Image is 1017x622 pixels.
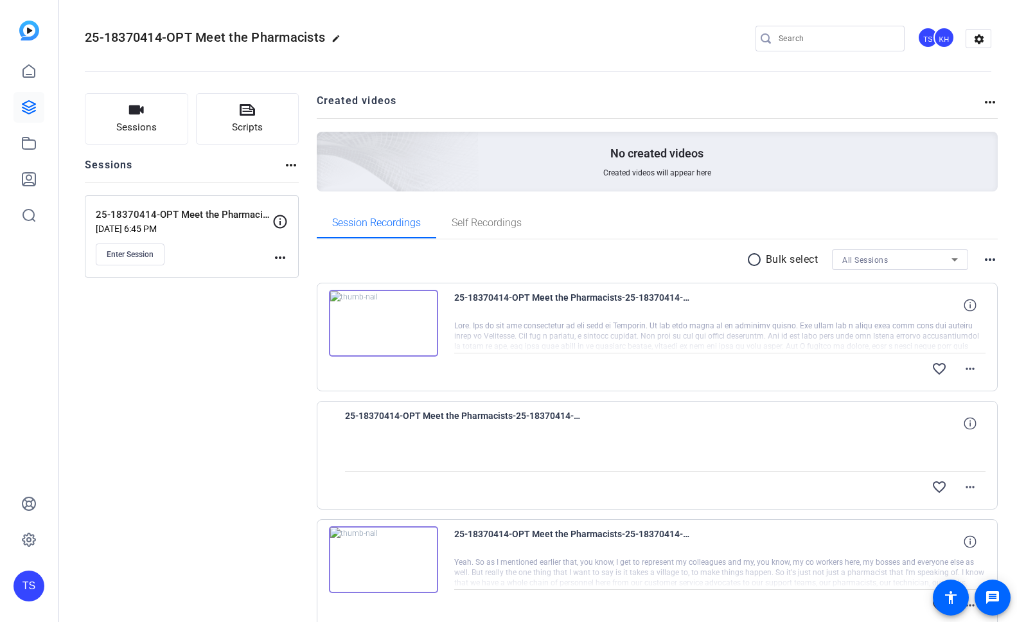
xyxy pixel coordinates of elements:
[917,27,940,49] ngx-avatar: Tilt Studios
[766,252,818,267] p: Bulk select
[85,157,133,182] h2: Sessions
[173,4,479,283] img: Creted videos background
[982,252,998,267] mat-icon: more_horiz
[13,571,44,601] div: TS
[232,120,263,135] span: Scripts
[329,526,438,593] img: thumb-nail
[770,542,1002,607] iframe: Drift Widget Chat Controller
[329,290,438,357] img: thumb-nail
[842,256,888,265] span: All Sessions
[603,168,711,178] span: Created videos will appear here
[747,252,766,267] mat-icon: radio_button_unchecked
[933,27,955,48] div: KH
[272,250,288,265] mat-icon: more_horiz
[96,224,272,234] p: [DATE] 6:45 PM
[85,93,188,145] button: Sessions
[19,21,39,40] img: blue-gradient.svg
[454,290,692,321] span: 25-18370414-OPT Meet the Pharmacists-25-18370414-OPT Meet the Pharmacists - Capture Session 01-iP...
[932,479,947,495] mat-icon: favorite_border
[933,27,956,49] ngx-avatar: Katy Holmes
[332,218,421,228] span: Session Recordings
[982,94,998,110] mat-icon: more_horiz
[196,93,299,145] button: Scripts
[332,34,347,49] mat-icon: edit
[452,218,522,228] span: Self Recordings
[962,479,978,495] mat-icon: more_horiz
[966,30,992,49] mat-icon: settings
[932,361,947,377] mat-icon: favorite_border
[610,146,703,161] p: No created videos
[454,526,692,557] span: 25-18370414-OPT Meet the Pharmacists-25-18370414-OPT Meet the Pharmacists - Capture Session 01-iP...
[345,408,583,439] span: 25-18370414-OPT Meet the Pharmacists-25-18370414-OPT Meet the Pharmacists - Capture Session 01-iP...
[107,249,154,260] span: Enter Session
[779,31,894,46] input: Search
[85,30,325,45] span: 25-18370414-OPT Meet the Pharmacists
[116,120,157,135] span: Sessions
[962,361,978,377] mat-icon: more_horiz
[917,27,939,48] div: TS
[317,93,983,118] h2: Created videos
[96,208,272,222] p: 25-18370414-OPT Meet the Pharmacists - Capture Session 01
[283,157,299,173] mat-icon: more_horiz
[96,244,164,265] button: Enter Session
